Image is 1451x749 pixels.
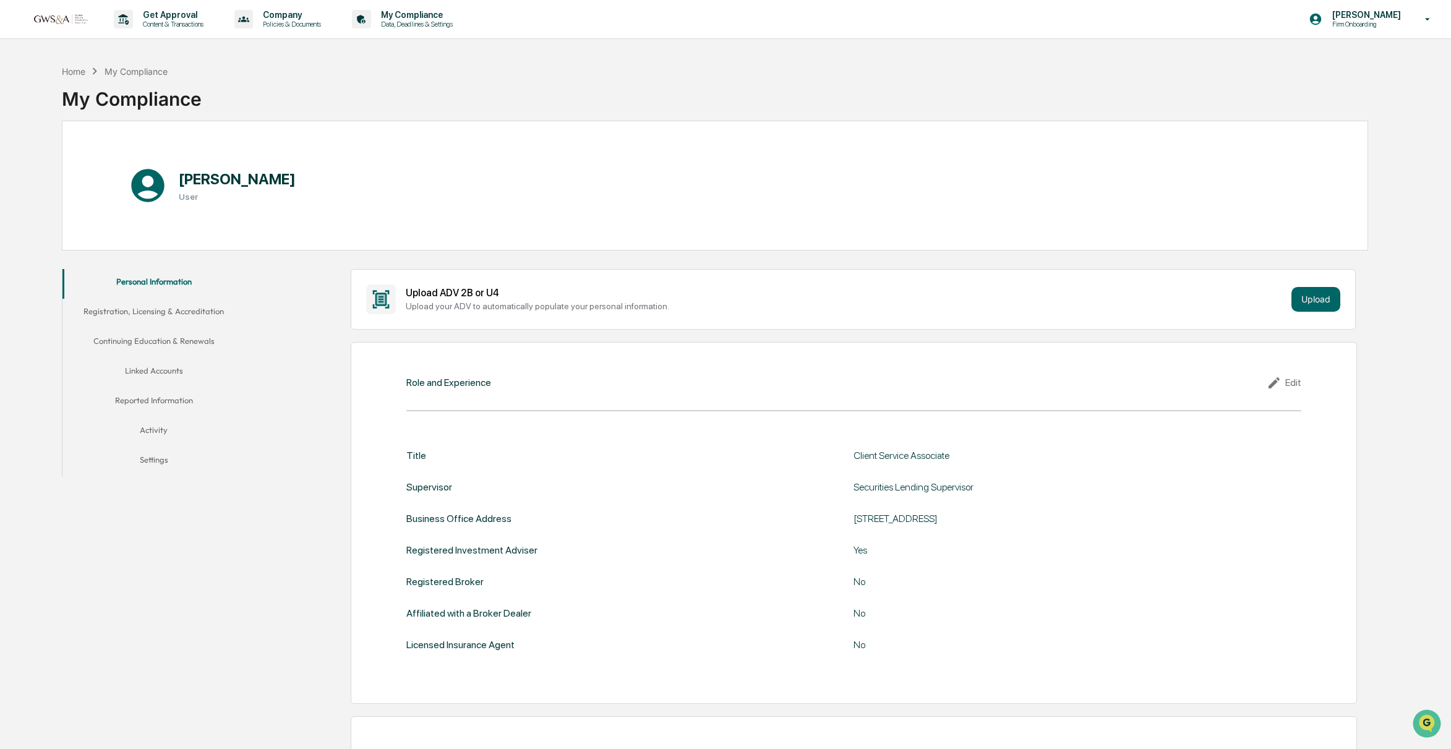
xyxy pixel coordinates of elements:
span: Attestations [102,156,153,168]
input: Clear [32,56,204,69]
button: Start new chat [210,98,225,113]
span: Pylon [123,210,150,219]
div: 🗄️ [90,157,100,167]
div: Edit [1267,375,1301,390]
p: Data, Deadlines & Settings [371,20,459,28]
div: No [854,607,1163,619]
div: Registered Investment Adviser [406,544,537,556]
div: Securities Lending Supervisor [854,481,1163,493]
h3: User [179,192,296,202]
p: Policies & Documents [253,20,327,28]
button: Continuing Education & Renewals [62,328,245,358]
button: Registration, Licensing & Accreditation [62,299,245,328]
button: Personal Information [62,269,245,299]
a: 🖐️Preclearance [7,151,85,173]
div: Start new chat [42,95,203,107]
div: Affiliated with a Broker Dealer [406,607,531,619]
p: How can we help? [12,26,225,46]
div: My Compliance [62,78,202,110]
div: Business Office Address [406,513,511,524]
div: No [854,576,1163,588]
p: Content & Transactions [133,20,210,28]
p: Company [253,10,327,20]
div: Registered Broker [406,576,484,588]
button: Upload [1291,287,1340,312]
div: Yes [854,544,1163,556]
div: Licensed Insurance Agent [406,639,515,651]
div: Title [406,450,426,461]
p: Firm Onboarding [1322,20,1407,28]
div: Client Service Associate [854,450,1163,461]
div: We're available if you need us! [42,107,156,117]
div: 🖐️ [12,157,22,167]
div: [STREET_ADDRESS] [854,513,1163,524]
div: Upload ADV 2B or U4 [406,287,1286,299]
img: 1746055101610-c473b297-6a78-478c-a979-82029cc54cd1 [12,95,35,117]
h1: [PERSON_NAME] [179,170,296,188]
p: Get Approval [133,10,210,20]
button: Reported Information [62,388,245,417]
p: [PERSON_NAME] [1322,10,1407,20]
div: My Compliance [105,66,168,77]
button: Activity [62,417,245,447]
div: No [854,639,1163,651]
iframe: Open customer support [1411,708,1445,742]
button: Linked Accounts [62,358,245,388]
div: Home [62,66,85,77]
img: logo [30,13,89,25]
div: Supervisor [406,481,452,493]
div: secondary tabs example [62,269,245,477]
button: Settings [62,447,245,477]
a: Powered byPylon [87,209,150,219]
div: Role and Experience [406,377,491,388]
div: 🔎 [12,181,22,190]
a: 🗄️Attestations [85,151,158,173]
span: Data Lookup [25,179,78,192]
a: 🔎Data Lookup [7,174,83,197]
p: My Compliance [371,10,459,20]
span: Preclearance [25,156,80,168]
div: Upload your ADV to automatically populate your personal information. [406,301,1286,311]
